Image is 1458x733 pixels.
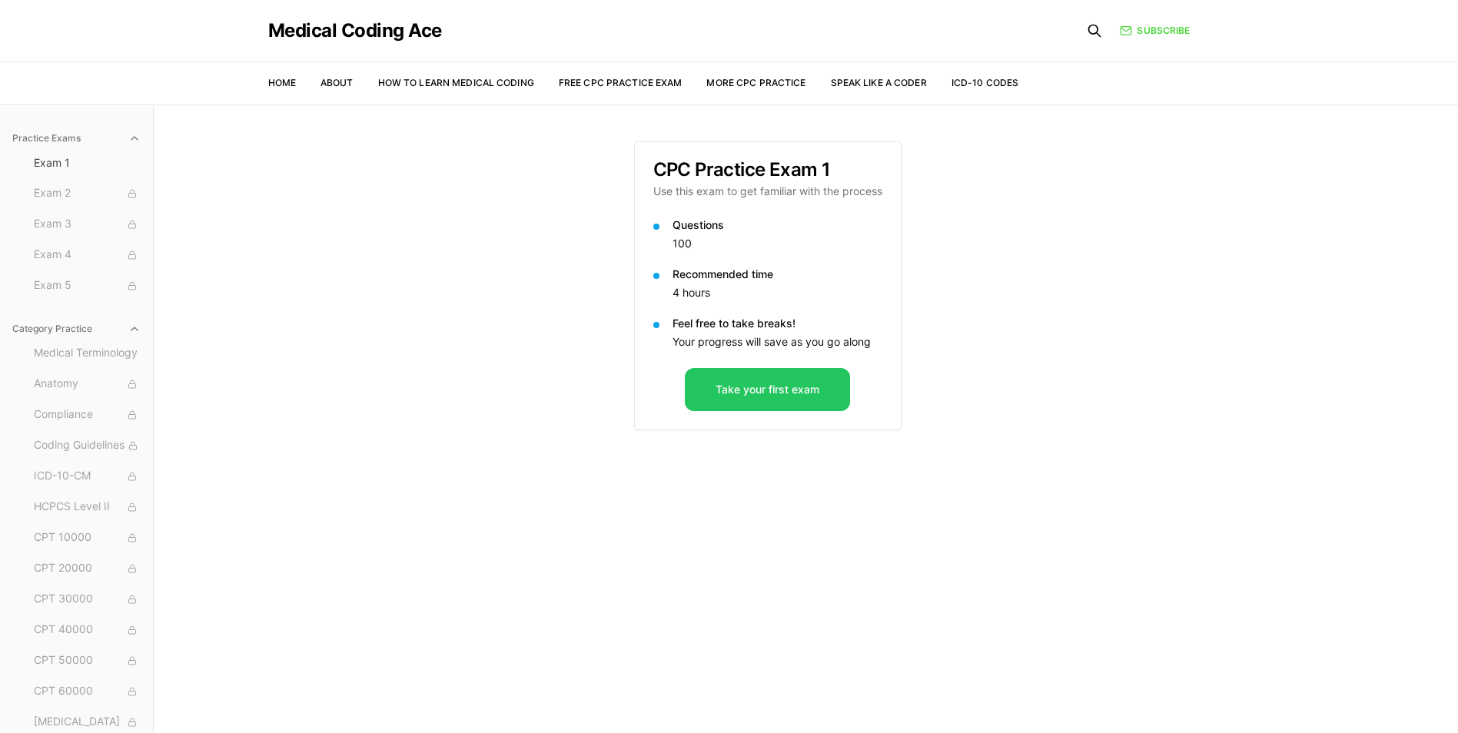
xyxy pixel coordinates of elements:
[34,468,141,485] span: ICD-10-CM
[28,464,147,489] button: ICD-10-CM
[6,317,147,341] button: Category Practice
[34,714,141,731] span: [MEDICAL_DATA]
[28,274,147,298] button: Exam 5
[28,495,147,519] button: HCPCS Level II
[6,126,147,151] button: Practice Exams
[34,437,141,454] span: Coding Guidelines
[34,499,141,516] span: HCPCS Level II
[28,648,147,673] button: CPT 50000
[34,652,141,669] span: CPT 50000
[28,151,147,175] button: Exam 1
[673,236,882,251] p: 100
[378,77,534,88] a: How to Learn Medical Coding
[28,587,147,612] button: CPT 30000
[706,77,805,88] a: More CPC Practice
[28,372,147,396] button: Anatomy
[34,591,141,608] span: CPT 30000
[34,622,141,638] span: CPT 40000
[28,526,147,550] button: CPT 10000
[34,406,141,423] span: Compliance
[34,155,141,171] span: Exam 1
[673,316,882,331] p: Feel free to take breaks!
[28,243,147,267] button: Exam 4
[28,403,147,427] button: Compliance
[673,334,882,350] p: Your progress will save as you go along
[673,217,882,233] p: Questions
[34,376,141,393] span: Anatomy
[34,345,141,362] span: Medical Terminology
[685,368,850,411] button: Take your first exam
[34,247,141,264] span: Exam 4
[34,277,141,294] span: Exam 5
[268,77,296,88] a: Home
[28,212,147,237] button: Exam 3
[653,184,882,199] p: Use this exam to get familiar with the process
[34,216,141,233] span: Exam 3
[34,683,141,700] span: CPT 60000
[28,181,147,206] button: Exam 2
[34,529,141,546] span: CPT 10000
[1120,24,1190,38] a: Subscribe
[28,556,147,581] button: CPT 20000
[320,77,354,88] a: About
[673,267,882,282] p: Recommended time
[559,77,683,88] a: Free CPC Practice Exam
[952,77,1018,88] a: ICD-10 Codes
[34,560,141,577] span: CPT 20000
[28,679,147,704] button: CPT 60000
[34,185,141,202] span: Exam 2
[673,285,882,300] p: 4 hours
[1074,658,1458,733] iframe: portal-trigger
[28,618,147,642] button: CPT 40000
[268,22,442,40] a: Medical Coding Ace
[653,161,882,179] h3: CPC Practice Exam 1
[28,341,147,366] button: Medical Terminology
[831,77,927,88] a: Speak Like a Coder
[28,433,147,458] button: Coding Guidelines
